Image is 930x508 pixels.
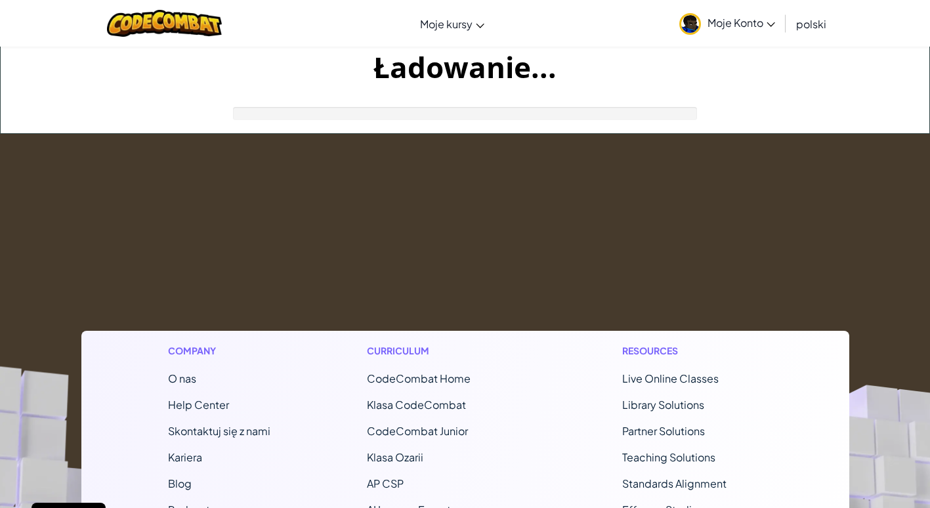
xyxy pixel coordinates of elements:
[367,398,466,412] a: Klasa CodeCombat
[790,6,833,41] a: polski
[622,450,715,464] a: Teaching Solutions
[367,450,423,464] a: Klasa Ozarii
[1,47,929,87] h1: Ładowanie...
[367,424,468,438] a: CodeCombat Junior
[679,13,701,35] img: avatar
[367,371,471,385] span: CodeCombat Home
[168,424,270,438] span: Skontaktuj się z nami
[107,10,222,37] img: CodeCombat logo
[367,476,404,490] a: AP CSP
[168,344,270,358] h1: Company
[673,3,782,44] a: Moje Konto
[622,371,719,385] a: Live Online Classes
[168,476,192,490] a: Blog
[622,476,727,490] a: Standards Alignment
[622,398,704,412] a: Library Solutions
[622,344,762,358] h1: Resources
[168,398,229,412] a: Help Center
[420,17,473,31] span: Moje kursy
[168,371,196,385] a: O nas
[367,344,526,358] h1: Curriculum
[622,424,705,438] a: Partner Solutions
[708,16,775,30] span: Moje Konto
[796,17,826,31] span: polski
[168,450,202,464] a: Kariera
[413,6,491,41] a: Moje kursy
